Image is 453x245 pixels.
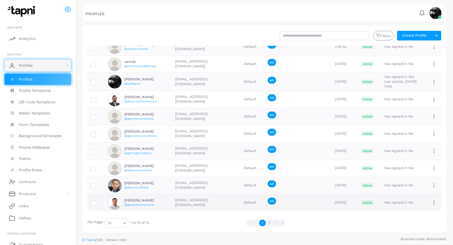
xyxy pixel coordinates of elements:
td: Default [240,125,265,143]
span: 2025 [95,237,102,243]
button: Go to next page [272,220,279,226]
span: Profile Templates [19,88,51,93]
td: Default [240,56,265,73]
span: Has signed in: No [384,131,413,136]
a: @disenoemetravel [124,169,153,172]
td: [EMAIL_ADDRESS][DOMAIN_NAME] [172,108,240,125]
img: avatar [108,40,122,54]
span: Form Templates [19,122,49,127]
span: ENTITIES [7,53,21,56]
span: All [268,163,276,170]
span: Analytics [19,36,36,41]
td: [DATE] [331,177,358,194]
span: All [268,59,276,66]
h6: [PERSON_NAME] [124,181,169,185]
td: [EMAIL_ADDRESS][DOMAIN_NAME] [172,160,240,177]
span: 10 [108,220,111,226]
span: Has signed in: No [384,62,413,66]
a: Teams [5,153,71,164]
img: avatar [108,127,122,141]
span: Products [19,191,36,197]
span: Active [361,183,374,188]
h6: [PERSON_NAME] [124,147,169,151]
a: Profile Roles [5,164,71,176]
span: Active [361,149,374,153]
a: Analytics [5,33,71,45]
span: Background Templates [19,133,62,139]
button: Go to page 1 [259,220,266,226]
span: Business cards. Reinvented. [401,237,446,242]
img: avatar [429,7,442,19]
span: All [268,111,276,118]
span: Active [361,79,374,84]
input: Search for option [112,220,121,226]
td: [DATE] [331,160,358,177]
td: [DATE] [331,56,358,73]
td: Default [240,160,265,177]
td: Default [240,38,265,56]
span: Has signed in: Yes [384,75,414,79]
a: @direccioncomercial1 [124,100,157,103]
h6: [PERSON_NAME] [124,164,169,168]
label: Per Page [87,220,103,225]
td: [EMAIL_ADDRESS][DOMAIN_NAME] [172,125,240,143]
a: Profiles [5,74,71,85]
td: [DATE] [331,73,358,91]
a: @gerenteventasnte [124,117,154,120]
div: Search for option [105,218,129,228]
a: Profiles [5,60,71,72]
span: Active [361,62,374,66]
img: avatar [108,179,122,192]
h6: [PERSON_NAME] [124,130,169,134]
span: Version: 1.8.0 [106,238,127,242]
span: Has signed in: No [384,97,413,101]
h6: [PERSON_NAME] [124,198,169,202]
span: All [268,180,276,187]
h6: [PERSON_NAME] [124,77,169,81]
a: Form Templates [5,119,71,131]
a: Links [5,200,71,212]
img: avatar [108,93,122,106]
button: Go to page 2 [266,220,272,226]
span: Active [361,44,374,49]
img: logo [5,6,39,17]
td: [EMAIL_ADDRESS][DOMAIN_NAME] [172,38,240,56]
td: Default [240,194,265,211]
a: Gallery [5,212,71,224]
a: Profile Templates [5,85,71,96]
a: @aa5qylu4 [124,82,141,85]
td: [EMAIL_ADDRESS][DOMAIN_NAME] [172,73,240,91]
td: Default [240,91,265,108]
span: Profiles [19,63,33,68]
span: Wallet Templates [19,111,50,116]
span: Has signed in: No [384,166,413,170]
span: © [82,237,126,243]
h6: [PERSON_NAME] [124,112,169,116]
span: INSIGHTS [7,26,22,29]
img: avatar [108,162,122,175]
span: All [268,198,276,205]
span: Has signed in: No [384,114,413,118]
span: All [268,146,276,153]
span: Profiles [19,77,33,82]
span: All [268,42,276,49]
td: Default [240,143,265,160]
td: Default [240,108,265,125]
h6: camila [124,60,169,64]
span: Active [361,166,374,171]
a: @camilatapiabarriga [124,64,156,68]
td: [DATE] [331,125,358,143]
img: avatar [108,75,122,89]
img: avatar [108,57,122,71]
td: Default [240,177,265,194]
span: All [268,94,276,101]
td: [DATE] [331,38,358,56]
a: Wallet Templates [5,108,71,119]
span: Contacts [19,179,36,185]
span: Active [361,114,374,119]
a: @gteventasoccidente [124,134,157,137]
span: Configurations [7,232,36,235]
span: All [268,129,276,136]
span: Active [361,97,374,102]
